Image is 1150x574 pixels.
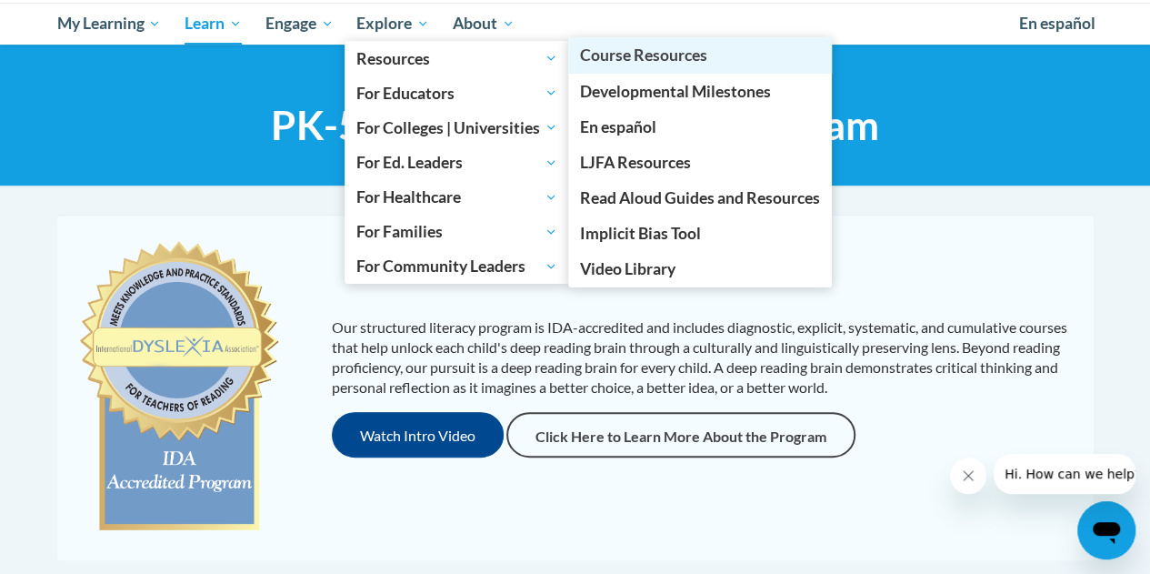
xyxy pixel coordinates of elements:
[185,13,242,35] span: Learn
[345,180,569,215] a: For Healthcare
[356,186,557,208] span: For Healthcare
[345,110,569,145] a: For Colleges | Universities
[568,74,832,109] a: Developmental Milestones
[950,458,986,494] iframe: Close message
[1007,5,1107,43] a: En español
[265,13,334,35] span: Engage
[568,109,832,145] a: En español
[75,233,284,542] img: c477cda6-e343-453b-bfce-d6f9e9818e1c.png
[45,3,174,45] a: My Learning
[332,317,1075,398] p: Our structured literacy program is IDA-accredited and includes diagnostic, explicit, systematic, ...
[580,188,820,207] span: Read Aloud Guides and Resources
[11,13,147,27] span: Hi. How can we help?
[271,101,879,149] span: PK-5 Structured Literacy Program
[580,259,675,278] span: Video Library
[1019,14,1095,33] span: En español
[173,3,254,45] a: Learn
[356,47,557,69] span: Resources
[568,216,832,251] a: Implicit Bias Tool
[580,117,656,136] span: En español
[568,145,832,180] a: LJFA Resources
[568,180,832,216] a: Read Aloud Guides and Resources
[580,45,707,65] span: Course Resources
[580,224,701,243] span: Implicit Bias Tool
[345,249,569,284] a: For Community Leaders
[356,13,429,35] span: Explore
[356,221,557,243] span: For Families
[345,41,569,76] a: Resources
[345,215,569,249] a: For Families
[44,3,1107,45] div: Main menu
[580,153,691,172] span: LJFA Resources
[568,37,832,73] a: Course Resources
[453,13,515,35] span: About
[332,412,504,458] button: Watch Intro Video
[356,82,557,104] span: For Educators
[356,256,557,277] span: For Community Leaders
[506,412,855,458] a: Click Here to Learn More About the Program
[580,82,771,101] span: Developmental Milestones
[441,3,526,45] a: About
[254,3,345,45] a: Engage
[56,13,161,35] span: My Learning
[1077,501,1135,559] iframe: Button to launch messaging window
[345,3,441,45] a: Explore
[356,152,557,174] span: For Ed. Leaders
[568,251,832,287] a: Video Library
[356,116,557,138] span: For Colleges | Universities
[994,454,1135,494] iframe: Message from company
[345,76,569,110] a: For Educators
[345,146,569,180] a: For Ed. Leaders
